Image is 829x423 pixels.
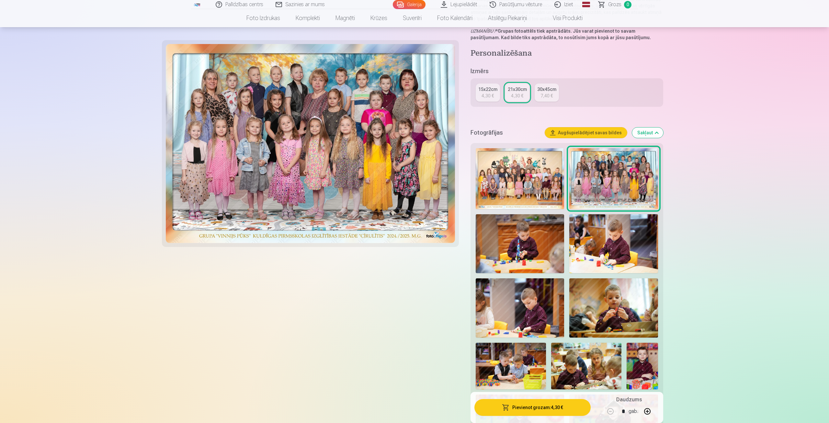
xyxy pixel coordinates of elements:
a: Magnēti [328,9,363,27]
a: Visi produkti [535,9,590,27]
div: 4,30 € [482,93,494,99]
strong: Grupas fotoattēls tiek apstrādāts. Jūs varat pievienot to savam pasūtījumam. Kad bilde tiks apstr... [471,28,651,40]
a: Komplekti [288,9,328,27]
a: 30x45cm7,40 € [535,83,559,102]
h5: Daudzums [616,396,642,404]
h5: Izmērs [471,67,663,76]
em: UZMANĪBU ! [471,28,495,34]
a: Foto izdrukas [239,9,288,27]
button: Pievienot grozam:4,30 € [474,399,591,416]
div: gab. [629,404,638,419]
span: 0 [624,1,631,8]
h4: Personalizēšana [471,49,663,59]
div: 21x30cm [508,86,527,93]
img: /fa1 [194,3,201,6]
button: Augšupielādējiet savas bildes [545,128,627,138]
a: Atslēgu piekariņi [480,9,535,27]
a: 15x22cm4,30 € [476,83,500,102]
div: 15x22cm [478,86,497,93]
span: Grozs [608,1,621,8]
div: 4,30 € [511,93,523,99]
div: 30x45cm [537,86,556,93]
a: Suvenīri [395,9,429,27]
a: Foto kalendāri [429,9,480,27]
h5: Fotogrāfijas [471,128,540,137]
button: Sakļaut [632,128,663,138]
div: 7,40 € [540,93,553,99]
a: 21x30cm4,30 € [505,83,529,102]
a: Krūzes [363,9,395,27]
